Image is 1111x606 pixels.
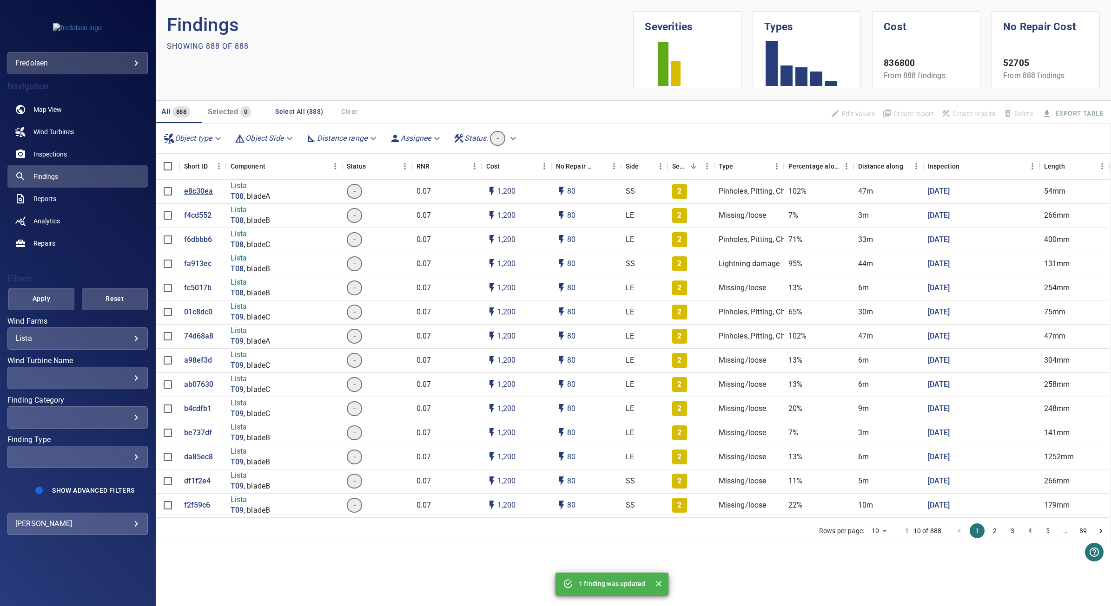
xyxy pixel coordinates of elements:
em: Status : [464,134,488,143]
a: e8c30ea [184,186,213,197]
h4: Navigation [7,82,148,91]
p: Pinholes, Pitting, Chips [719,235,795,245]
div: The base labour and equipment costs to repair the finding. Does not include the loss of productio... [486,153,500,179]
p: 80 [567,210,575,221]
span: - [348,210,361,221]
a: f2f59c6 [184,500,211,511]
a: [DATE] [928,210,950,221]
p: , bladeB [244,481,270,492]
p: 0.07 [417,210,431,221]
span: Show Advanced Filters [52,487,134,494]
div: Object type [160,130,227,146]
button: Go to next page [1093,523,1108,538]
a: T09 [231,336,244,347]
p: 80 [567,235,575,245]
div: Distance along [858,153,903,179]
span: Findings that are included in repair orders will not be updated [827,106,879,122]
svg: Auto cost [486,186,497,197]
a: T09 [231,360,244,371]
p: 80 [567,307,575,318]
span: Map View [33,105,62,114]
p: 266mm [1044,210,1070,221]
svg: Auto cost [486,282,497,293]
label: Finding Type [7,436,148,443]
button: Menu [212,159,226,173]
p: 1,200 [497,235,516,245]
p: SS [626,186,635,197]
p: 0.07 [417,235,431,245]
p: [DATE] [928,235,950,245]
p: 1,200 [497,283,516,293]
p: LE [626,283,634,293]
div: Projected additional costs incurred by waiting 1 year to repair. This is a function of possible i... [556,153,594,179]
div: 10 [868,524,890,538]
p: , bladeC [244,384,270,395]
h1: Types [764,12,849,35]
div: Severity [668,153,714,179]
a: b4cdfb1 [184,404,212,414]
p: , bladeB [244,457,270,468]
button: Apply [8,288,74,310]
svg: Auto cost [486,355,497,366]
p: 2 [677,235,681,245]
a: T08 [231,264,244,274]
p: Lista [231,277,271,288]
p: T08 [231,215,244,226]
p: Pinholes, Pitting, Chips [719,186,795,197]
p: 836800 [884,57,969,70]
p: df1f2e4 [184,476,211,487]
button: Menu [1025,159,1039,173]
p: 74d68a8 [184,331,214,342]
button: Menu [607,159,621,173]
div: Percentage along [788,153,840,179]
p: [DATE] [928,259,950,269]
svg: Auto impact [556,331,567,342]
p: 44m [858,259,873,269]
p: 1,200 [497,259,516,269]
button: Reset [82,288,148,310]
a: T09 [231,457,244,468]
p: Showing 888 of 888 [167,41,249,52]
div: Type [714,153,784,179]
p: T08 [231,240,244,250]
img: fredolsen-logo [53,23,102,33]
button: Menu [398,159,412,173]
div: Side [621,153,668,179]
button: Menu [909,159,923,173]
svg: Auto cost [486,451,497,463]
div: Status [347,153,366,179]
a: fc5017b [184,283,212,293]
svg: Auto cost [486,306,497,318]
button: Sort [265,160,278,173]
a: repairs noActive [7,232,148,254]
a: reports noActive [7,188,148,210]
p: 1,200 [497,210,516,221]
p: 71% [788,235,802,245]
svg: Auto impact [556,234,567,245]
div: Length [1044,153,1065,179]
p: [DATE] [928,452,950,463]
p: Findings [167,11,634,39]
svg: Auto impact [556,451,567,463]
span: - [348,259,361,269]
p: 0.07 [417,307,431,318]
p: 80 [567,283,575,293]
button: Go to page 5 [1040,523,1055,538]
p: [DATE] [928,283,950,293]
div: Length [1039,153,1109,179]
p: Lista [231,229,271,240]
button: Menu [468,159,482,173]
p: [DATE] [928,186,950,197]
div: Status:- [450,127,522,150]
div: Cost [482,153,551,179]
div: Inspection [928,153,960,179]
span: - [348,307,361,318]
svg: Auto impact [556,427,567,438]
a: [DATE] [928,355,950,366]
p: SS [626,259,635,269]
button: Menu [840,159,853,173]
span: Findings that are included in repair orders can not be deleted [999,106,1037,122]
